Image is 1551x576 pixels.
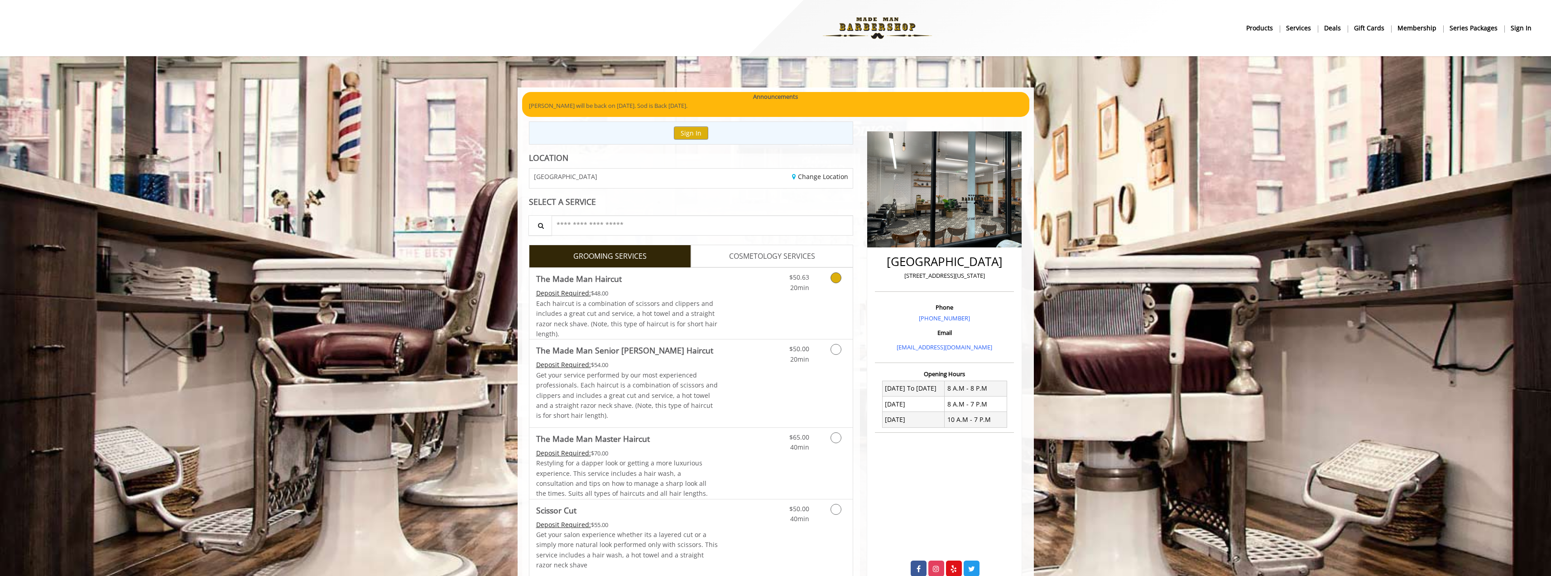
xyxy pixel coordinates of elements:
td: [DATE] [882,412,945,427]
span: Each haircut is a combination of scissors and clippers and includes a great cut and service, a ho... [536,299,717,338]
button: Sign In [674,126,708,140]
span: This service needs some Advance to be paid before we block your appointment [536,520,591,529]
a: DealsDeals [1318,21,1348,34]
b: Announcements [753,92,798,102]
p: Get your service performed by our most experienced professionals. Each haircut is a combination o... [536,370,718,421]
td: [DATE] [882,397,945,412]
span: This service needs some Advance to be paid before we block your appointment [536,289,591,297]
b: products [1246,23,1273,33]
span: 40min [790,514,809,523]
td: 10 A.M - 7 P.M [945,412,1007,427]
span: Restyling for a dapper look or getting a more luxurious experience. This service includes a hair ... [536,459,708,498]
span: $65.00 [789,433,809,441]
a: [EMAIL_ADDRESS][DOMAIN_NAME] [897,343,992,351]
b: Membership [1397,23,1436,33]
span: 40min [790,443,809,451]
a: Gift cardsgift cards [1348,21,1391,34]
span: $50.00 [789,504,809,513]
p: [STREET_ADDRESS][US_STATE] [877,271,1012,281]
p: Get your salon experience whether its a layered cut or a simply more natural look performed only ... [536,530,718,571]
a: ServicesServices [1280,21,1318,34]
a: Series packagesSeries packages [1443,21,1504,34]
td: 8 A.M - 8 P.M [945,381,1007,396]
b: The Made Man Senior [PERSON_NAME] Haircut [536,344,713,357]
b: sign in [1511,23,1532,33]
h3: Phone [877,304,1012,310]
b: Series packages [1450,23,1498,33]
td: 8 A.M - 7 P.M [945,397,1007,412]
td: [DATE] To [DATE] [882,381,945,396]
img: Made Man Barbershop logo [815,3,940,53]
b: Scissor Cut [536,504,576,517]
div: $54.00 [536,360,718,370]
a: sign insign in [1504,21,1538,34]
span: This service needs some Advance to be paid before we block your appointment [536,360,591,369]
div: $55.00 [536,520,718,530]
span: 20min [790,283,809,292]
h3: Opening Hours [875,371,1014,377]
b: Deals [1324,23,1341,33]
h2: [GEOGRAPHIC_DATA] [877,255,1012,268]
a: Productsproducts [1240,21,1280,34]
b: The Made Man Master Haircut [536,432,650,445]
p: [PERSON_NAME] will be back on [DATE]. Sod is Back [DATE]. [529,101,1023,111]
a: MembershipMembership [1391,21,1443,34]
b: gift cards [1354,23,1384,33]
h3: Email [877,329,1012,336]
a: [PHONE_NUMBER] [919,314,970,322]
div: $48.00 [536,288,718,298]
span: GROOMING SERVICES [573,251,647,262]
span: $50.63 [789,273,809,281]
span: COSMETOLOGY SERVICES [729,251,815,262]
span: This service needs some Advance to be paid before we block your appointment [536,449,591,457]
b: The Made Man Haircut [536,272,622,285]
a: Change Location [792,172,848,181]
span: [GEOGRAPHIC_DATA] [534,173,597,180]
span: 20min [790,355,809,363]
b: Services [1286,23,1311,33]
div: $70.00 [536,448,718,458]
div: SELECT A SERVICE [529,198,854,206]
span: $50.00 [789,344,809,353]
b: LOCATION [529,152,568,163]
button: Service Search [528,215,552,236]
